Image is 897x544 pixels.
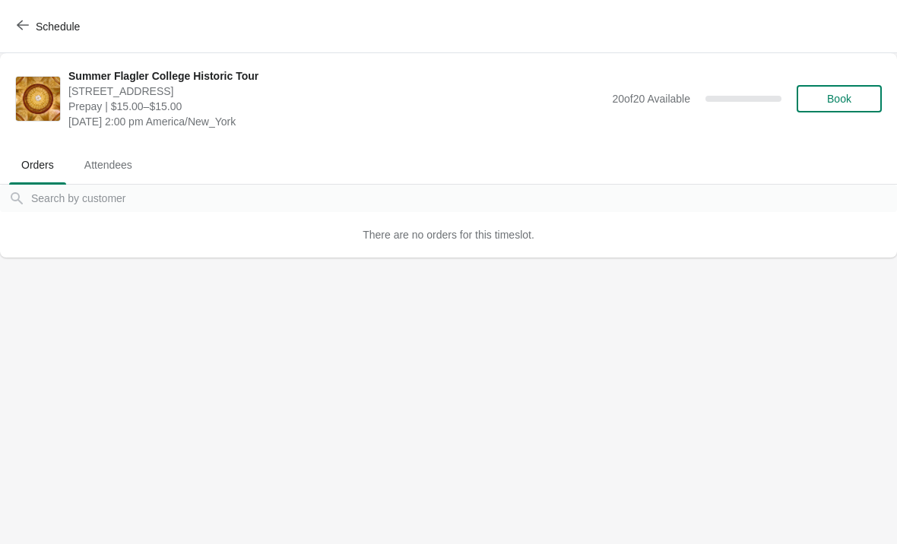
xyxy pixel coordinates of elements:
button: Schedule [8,13,92,40]
span: [DATE] 2:00 pm America/New_York [68,114,604,129]
span: Prepay | $15.00–$15.00 [68,99,604,114]
span: 20 of 20 Available [612,93,690,105]
span: Summer Flagler College Historic Tour [68,68,604,84]
button: Book [797,85,882,112]
span: Attendees [72,151,144,179]
span: Book [827,93,851,105]
span: There are no orders for this timeslot. [363,229,534,241]
img: Summer Flagler College Historic Tour [16,77,60,121]
span: Schedule [36,21,80,33]
input: Search by customer [30,185,897,212]
span: [STREET_ADDRESS] [68,84,604,99]
span: Orders [9,151,66,179]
